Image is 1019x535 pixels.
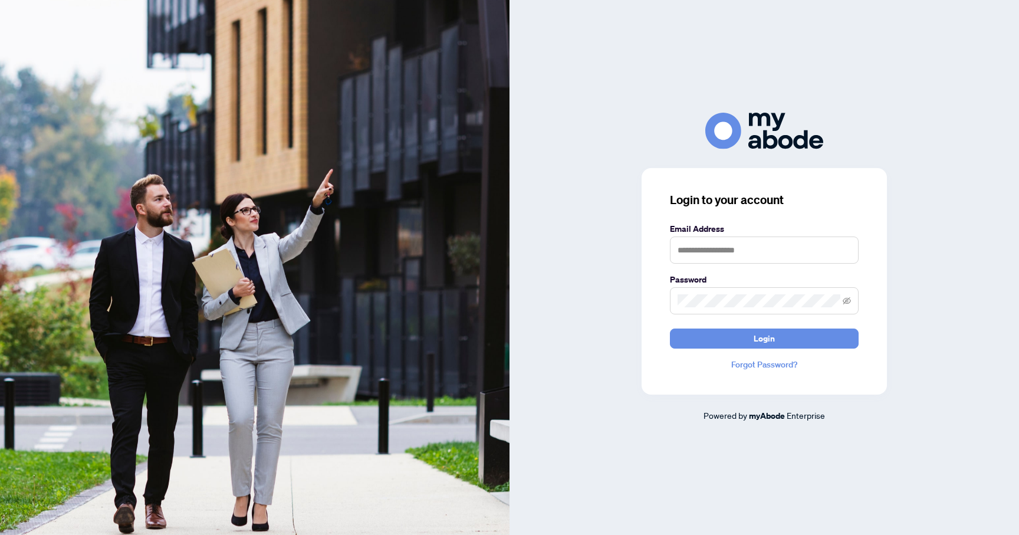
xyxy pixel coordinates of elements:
a: Forgot Password? [670,358,859,371]
img: ma-logo [705,113,823,149]
span: Powered by [704,410,747,421]
a: myAbode [749,409,785,422]
button: Login [670,329,859,349]
span: Login [754,329,775,348]
span: Enterprise [787,410,825,421]
label: Password [670,273,859,286]
label: Email Address [670,222,859,235]
span: eye-invisible [843,297,851,305]
h3: Login to your account [670,192,859,208]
